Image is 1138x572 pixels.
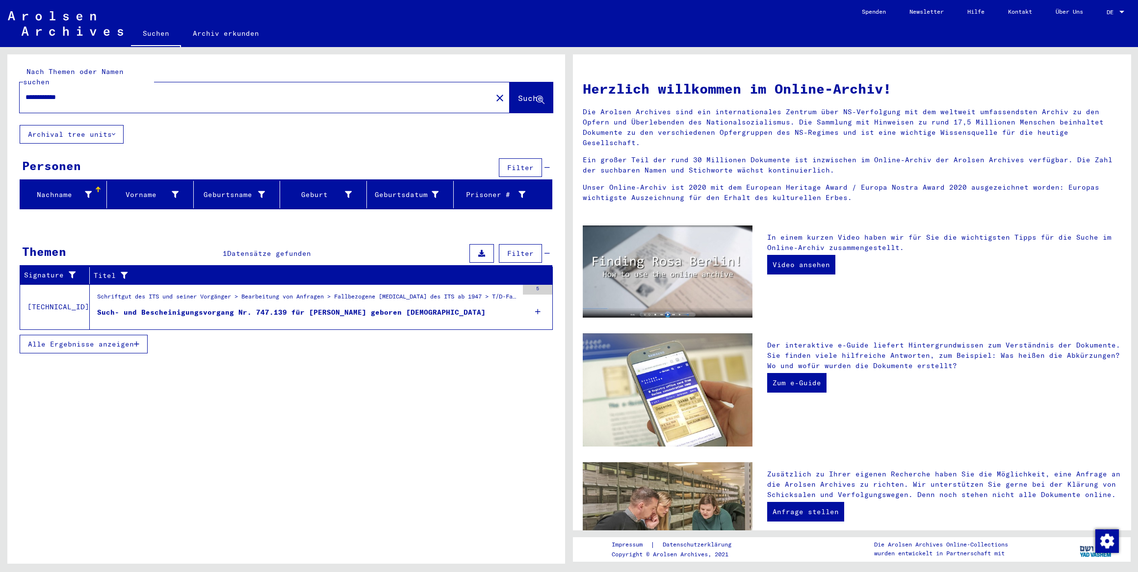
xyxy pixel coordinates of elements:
button: Alle Ergebnisse anzeigen [20,335,148,353]
div: Personen [22,157,81,174]
p: wurden entwickelt in Partnerschaft mit [874,549,1008,558]
div: Geburt‏ [284,187,366,202]
div: Geburtsname [198,187,280,202]
div: Vorname [111,187,193,202]
a: Datenschutzerklärung [655,540,743,550]
p: Die Arolsen Archives sind ein internationales Zentrum über NS-Verfolgung mit dem weltweit umfasse... [583,107,1121,148]
div: Signature [24,270,77,280]
button: Suche [510,82,553,113]
mat-header-cell: Geburtsdatum [367,181,454,208]
a: Zum e-Guide [767,373,827,393]
mat-header-cell: Geburtsname [194,181,281,208]
div: Such- und Bescheinigungsvorgang Nr. 747.139 für [PERSON_NAME] geboren [DEMOGRAPHIC_DATA] [97,307,486,318]
a: Video ansehen [767,255,835,274]
a: Anfrage stellen [767,502,844,522]
mat-header-cell: Prisoner # [454,181,552,208]
td: [TECHNICAL_ID] [20,284,90,329]
div: Geburtsdatum [371,187,453,202]
span: Datensätze gefunden [227,249,311,258]
mat-header-cell: Geburt‏ [280,181,367,208]
img: Zustimmung ändern [1095,529,1119,553]
span: Alle Ergebnisse anzeigen [28,340,134,348]
div: Nachname [24,187,106,202]
span: 1 [223,249,227,258]
div: Prisoner # [458,190,525,200]
h1: Herzlich willkommen im Online-Archiv! [583,78,1121,99]
div: Vorname [111,190,179,200]
p: In einem kurzen Video haben wir für Sie die wichtigsten Tipps für die Suche im Online-Archiv zusa... [767,232,1121,253]
a: Suchen [131,22,181,47]
div: Schriftgut des ITS und seiner Vorgänger > Bearbeitung von Anfragen > Fallbezogene [MEDICAL_DATA] ... [97,292,518,306]
img: eguide.jpg [583,333,752,447]
p: Zusätzlich zu Ihrer eigenen Recherche haben Sie die Möglichkeit, eine Anfrage an die Arolsen Arch... [767,469,1121,500]
span: Suche [518,93,543,103]
p: Copyright © Arolsen Archives, 2021 [612,550,743,559]
div: Titel [94,268,541,283]
div: Titel [94,271,528,281]
div: Signature [24,268,89,283]
p: Ein großer Teil der rund 30 Millionen Dokumente ist inzwischen im Online-Archiv der Arolsen Archi... [583,155,1121,175]
p: Unser Online-Archiv ist 2020 mit dem European Heritage Award / Europa Nostra Award 2020 ausgezeic... [583,182,1121,203]
span: DE [1107,9,1117,16]
div: Geburt‏ [284,190,352,200]
mat-icon: close [494,92,506,104]
img: yv_logo.png [1078,537,1114,561]
button: Filter [499,158,542,177]
div: Geburtsname [198,190,265,200]
div: Prisoner # [458,187,540,202]
button: Clear [490,88,510,107]
span: Filter [507,163,534,172]
p: Die Arolsen Archives Online-Collections [874,540,1008,549]
a: Impressum [612,540,650,550]
p: Der interaktive e-Guide liefert Hintergrundwissen zum Verständnis der Dokumente. Sie finden viele... [767,340,1121,371]
img: Arolsen_neg.svg [8,11,123,36]
div: 5 [523,285,552,295]
div: Nachname [24,190,92,200]
div: Geburtsdatum [371,190,439,200]
div: Zustimmung ändern [1095,529,1118,552]
mat-header-cell: Nachname [20,181,107,208]
img: video.jpg [583,225,752,318]
mat-header-cell: Vorname [107,181,194,208]
mat-label: Nach Themen oder Namen suchen [23,67,124,86]
div: Themen [22,243,66,260]
button: Archival tree units [20,125,124,144]
a: Archiv erkunden [181,22,271,45]
div: | [612,540,743,550]
span: Filter [507,249,534,258]
button: Filter [499,244,542,263]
